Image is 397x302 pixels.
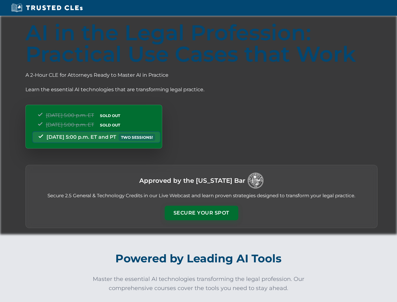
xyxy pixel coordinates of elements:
[165,206,238,220] button: Secure Your Spot
[46,122,94,128] span: [DATE] 5:00 p.m. ET
[98,122,122,128] span: SOLD OUT
[89,275,309,293] p: Master the essential AI technologies transforming the legal profession. Our comprehensive courses...
[25,22,378,65] h1: AI in the Legal Profession: Practical Use Cases that Work
[25,86,378,94] p: Learn the essential AI technologies that are transforming legal practice.
[46,112,94,118] span: [DATE] 5:00 p.m. ET
[248,173,263,188] img: Logo
[139,175,245,186] h3: Approved by the [US_STATE] Bar
[9,3,85,13] img: Trusted CLEs
[25,248,373,270] h2: Powered by Leading AI Tools
[98,112,122,119] span: SOLD OUT
[25,71,378,79] p: A 2-Hour CLE for Attorneys Ready to Master AI in Practice
[33,192,370,199] p: Secure 2.5 General & Technology Credits in our Live Webcast and learn proven strategies designed ...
